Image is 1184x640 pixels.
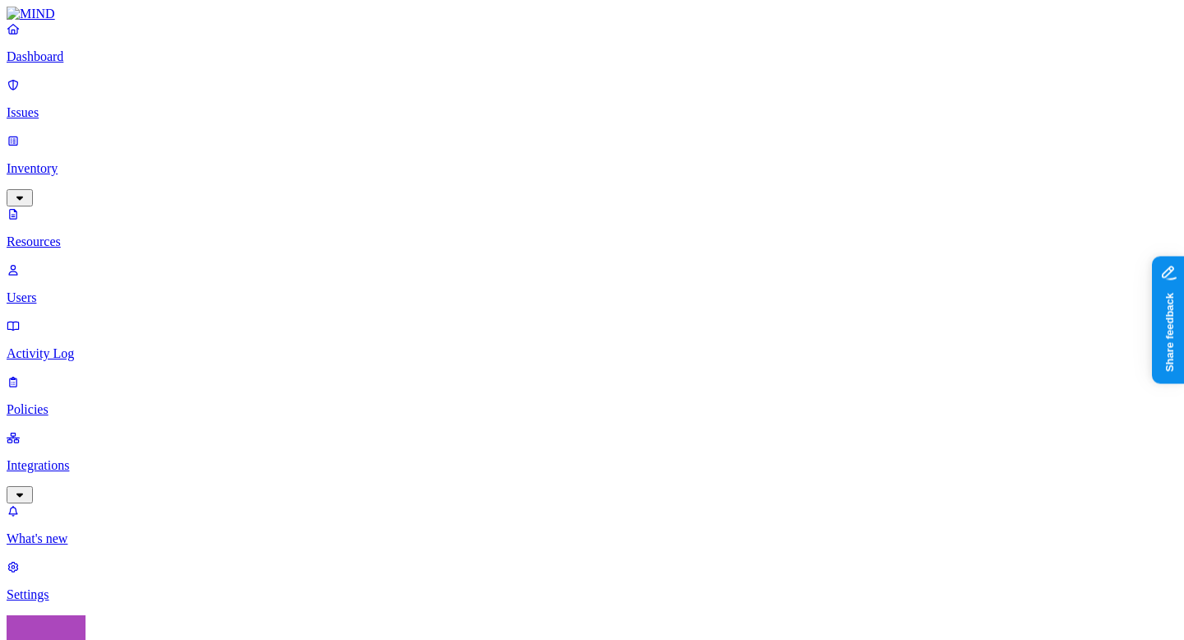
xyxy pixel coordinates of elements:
[7,7,55,21] img: MIND
[7,105,1177,120] p: Issues
[7,290,1177,305] p: Users
[7,531,1177,546] p: What's new
[7,458,1177,473] p: Integrations
[7,49,1177,64] p: Dashboard
[7,402,1177,417] p: Policies
[7,346,1177,361] p: Activity Log
[7,161,1177,176] p: Inventory
[7,234,1177,249] p: Resources
[7,587,1177,602] p: Settings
